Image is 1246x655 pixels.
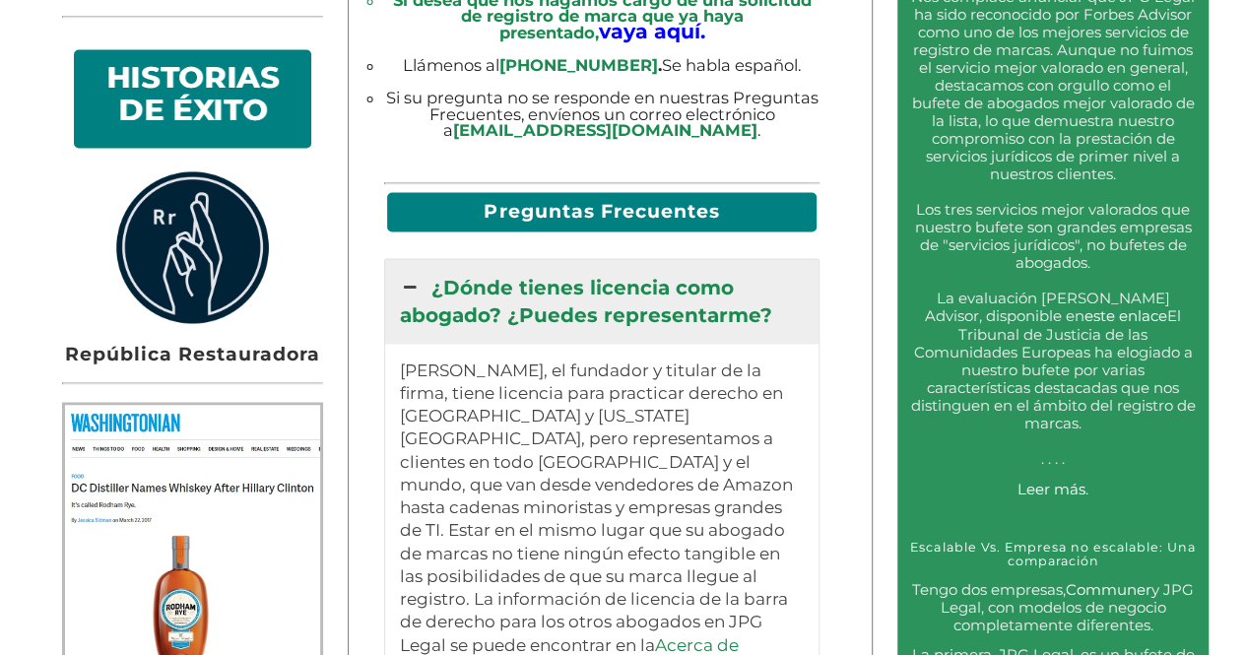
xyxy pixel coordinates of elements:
[384,90,820,138] li: Si su pregunta no se responde en nuestras Preguntas Frecuentes, envíenos un correo electrónico a .
[111,171,273,323] img: rrlogo.png
[384,57,820,73] li: Llámenos al Se habla español.
[87,61,298,135] h2: HISTORIAS DE ÉXITO
[453,120,757,140] a: [EMAIL_ADDRESS][DOMAIN_NAME]
[499,55,658,75] a: [PHONE_NUMBER]‬
[910,539,1195,567] a: Escalable Vs. Empresa no escalable: Una comparación
[598,23,704,42] a: vaya aquí.
[1066,579,1151,598] a: Communer
[909,580,1196,633] p: Tengo dos empresas, y JPG Legal, con modelos de negocio completamente diferentes.
[1017,479,1088,497] a: Leer más.
[62,338,323,369] h2: República Restauradora
[1084,306,1167,325] a: este enlace
[499,55,662,75] b: .
[385,259,820,344] a: ¿Dónde tienes licencia como abogado? ¿Puedes representarme?
[598,19,704,43] big: vaya aquí.
[387,192,816,230] h2: Preguntas Frecuentes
